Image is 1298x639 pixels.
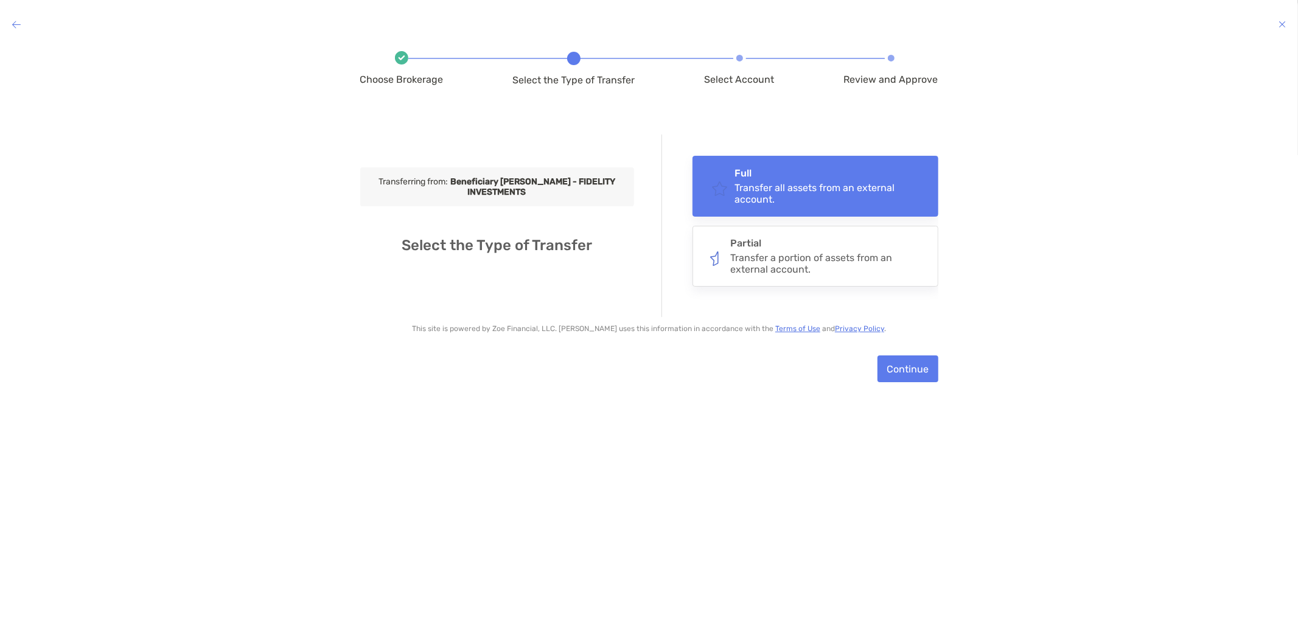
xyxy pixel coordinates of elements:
span: Review and Approve [844,74,938,85]
span: Choose Brokerage [360,74,444,85]
a: Privacy Policy [835,324,884,333]
button: Continue [878,355,938,382]
span: Select Account [705,74,775,85]
h4: Select the Type of Transfer [360,237,634,254]
h4: Full [734,167,926,179]
p: This site is powered by Zoe Financial, LLC. [PERSON_NAME] uses this information in accordance wit... [360,324,938,333]
b: Beneficiary [PERSON_NAME] - FIDELITY INVESTMENTS [448,176,615,197]
span: Select the Type of Transfer [513,74,635,86]
div: Transfer all assets from an external account. [734,182,926,205]
div: Transferring from: [360,167,634,206]
a: Terms of Use [775,324,820,333]
img: Icon check [395,51,408,65]
h4: Partial [731,237,927,249]
div: Transfer a portion of assets from an external account. [731,252,927,275]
